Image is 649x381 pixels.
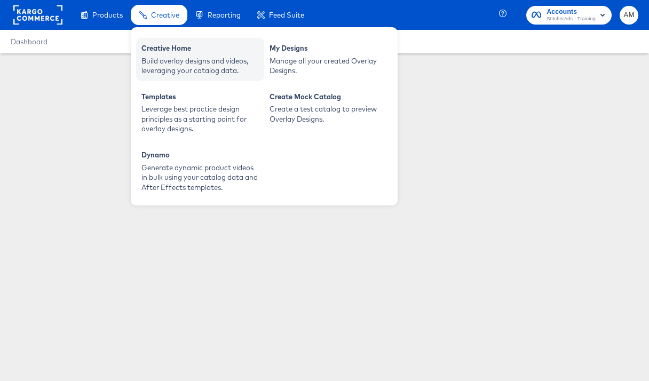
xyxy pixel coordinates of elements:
[547,15,596,23] span: StitcherAds - Training
[620,6,638,25] button: AM
[92,11,123,19] span: Products
[269,11,304,19] span: Feed Suite
[151,11,179,19] span: Creative
[547,6,596,18] span: Accounts
[11,37,48,46] a: Dashboard
[624,9,634,21] span: AM
[526,6,612,25] button: AccountsStitcherAds - Training
[208,11,241,19] span: Reporting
